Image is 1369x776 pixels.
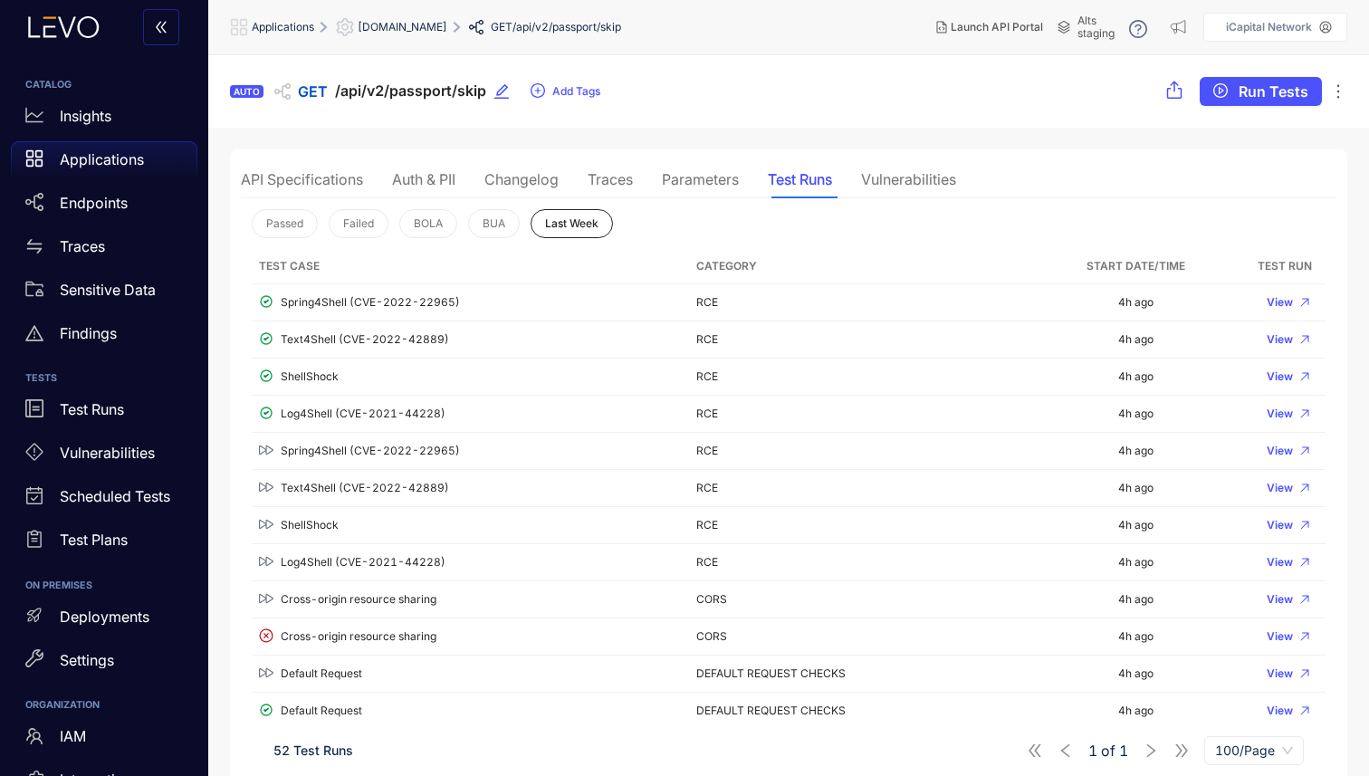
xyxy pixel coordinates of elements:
[329,209,388,238] button: Failed
[1258,403,1318,425] button: View
[1329,82,1347,101] span: ellipsis
[1226,21,1312,34] p: iCapital Network
[1267,704,1293,717] span: View
[1118,407,1154,420] div: 4h ago
[60,282,156,298] p: Sensitive Data
[259,443,682,460] div: Spring4Shell (CVE-2022-22965)
[1258,589,1318,610] button: View
[25,727,43,745] span: team
[60,401,124,417] p: Test Runs
[60,728,86,744] p: IAM
[11,228,197,272] a: Traces
[1118,482,1154,494] div: 4h ago
[530,77,601,106] button: plus-circleAdd Tags
[60,608,149,625] p: Deployments
[1118,556,1154,569] div: 4h ago
[60,238,105,254] p: Traces
[1118,593,1154,606] div: 4h ago
[1258,514,1318,536] button: View
[25,580,183,591] h6: ON PREMISES
[259,517,682,534] div: ShellShock
[1118,445,1154,457] div: 4h ago
[531,83,545,100] span: plus-circle
[552,85,600,98] span: Add Tags
[259,703,682,720] div: Default Request
[1250,249,1326,284] th: Test Run
[60,445,155,461] p: Vulnerabilities
[689,581,1021,618] td: CORS
[11,479,197,522] a: Scheduled Tests
[922,13,1058,42] button: Launch API Portal
[689,284,1021,321] td: RCE
[1258,663,1318,685] button: View
[483,217,505,230] span: BUA
[689,433,1021,470] td: RCE
[1118,370,1154,383] div: 4h ago
[298,83,328,100] span: GET
[1267,593,1293,606] span: View
[1118,630,1154,643] div: 4h ago
[154,20,168,36] span: double-left
[1088,742,1097,759] span: 1
[689,507,1021,544] td: RCE
[143,9,179,45] button: double-left
[11,599,197,642] a: Deployments
[1021,249,1250,284] th: Start Date/Time
[768,171,832,187] div: Test Runs
[1258,700,1318,722] button: View
[484,171,559,187] div: Changelog
[11,185,197,228] a: Endpoints
[512,21,621,34] span: /api/v2/passport/skip
[1088,742,1128,759] span: of
[60,652,114,668] p: Settings
[689,618,1021,656] td: CORS
[1258,477,1318,499] button: View
[60,325,117,341] p: Findings
[11,392,197,436] a: Test Runs
[11,436,197,479] a: Vulnerabilities
[266,217,303,230] span: Passed
[11,718,197,762] a: IAM
[252,249,689,284] th: Test Case
[60,195,128,211] p: Endpoints
[1267,333,1293,346] span: View
[259,628,682,646] div: Cross-origin resource sharing
[392,171,455,187] div: Auth & PII
[689,359,1021,396] td: RCE
[259,406,682,423] div: Log4Shell (CVE-2021-44228)
[1267,296,1293,309] span: View
[25,237,43,255] span: swap
[1267,370,1293,383] span: View
[1258,440,1318,462] button: View
[662,171,739,187] div: Parameters
[861,171,956,187] div: Vulnerabilities
[1258,366,1318,388] button: View
[25,700,183,711] h6: ORGANIZATION
[1267,630,1293,643] span: View
[1258,626,1318,647] button: View
[252,209,318,238] button: Passed
[1258,329,1318,350] button: View
[259,480,682,497] div: Text4Shell (CVE-2022-42889)
[259,666,682,683] div: Default Request
[259,294,682,311] div: Spring4Shell (CVE-2022-22965)
[11,315,197,359] a: Findings
[25,324,43,342] span: warning
[493,83,510,100] span: edit
[1119,742,1128,759] span: 1
[689,470,1021,507] td: RCE
[491,21,512,34] span: GET
[1200,77,1322,106] button: play-circleRun Tests
[11,522,197,566] a: Test Plans
[1118,519,1154,532] div: 4h ago
[252,21,314,34] span: Applications
[60,488,170,504] p: Scheduled Tests
[25,80,183,91] h6: CATALOG
[60,151,144,168] p: Applications
[1258,292,1318,313] button: View
[531,209,613,238] button: Last Week
[1239,83,1308,100] span: Run Tests
[399,209,457,238] button: BOLA
[1267,519,1293,532] span: View
[335,82,486,100] span: /api/v2/passport/skip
